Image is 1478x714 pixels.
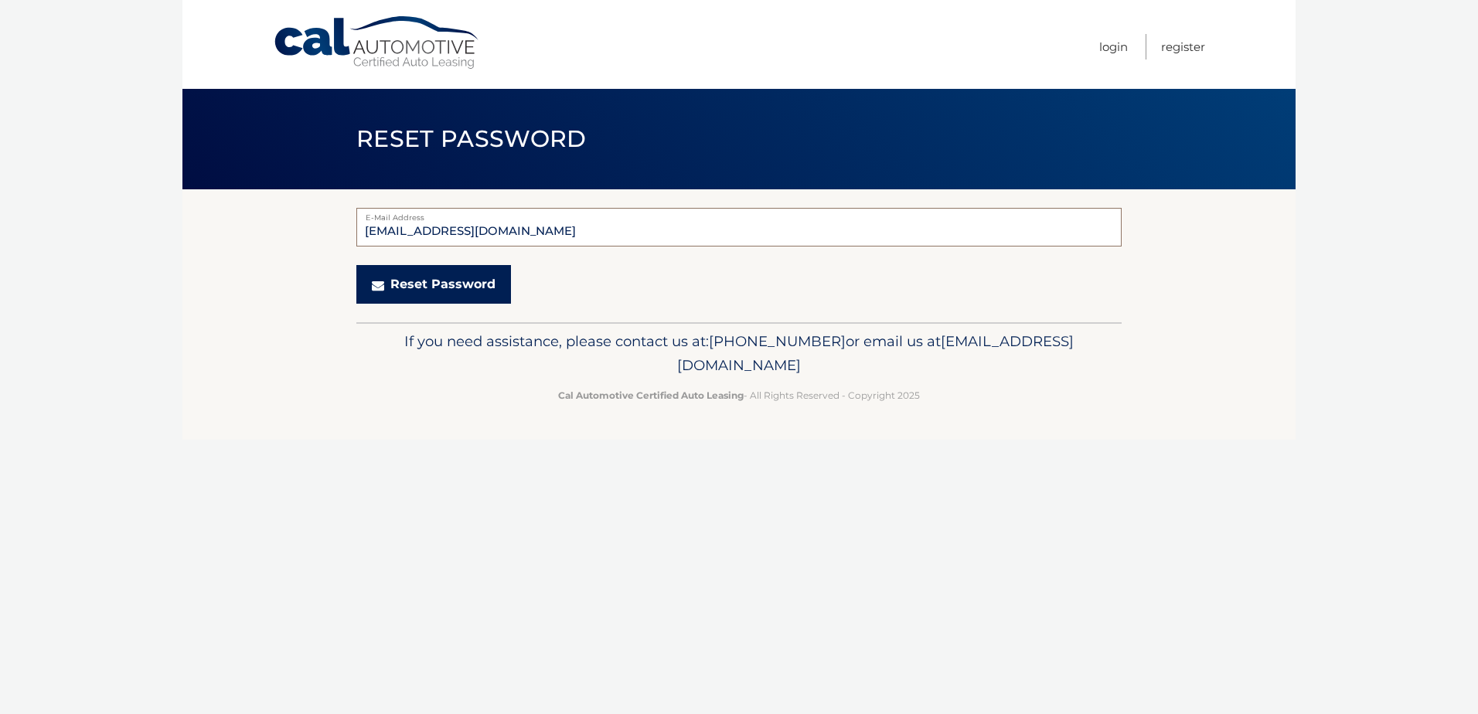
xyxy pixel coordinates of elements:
[356,124,586,153] span: Reset Password
[1161,34,1205,59] a: Register
[366,329,1112,379] p: If you need assistance, please contact us at: or email us at
[273,15,482,70] a: Cal Automotive
[558,389,744,401] strong: Cal Automotive Certified Auto Leasing
[366,387,1112,403] p: - All Rights Reserved - Copyright 2025
[356,208,1122,220] label: E-Mail Address
[709,332,846,350] span: [PHONE_NUMBER]
[356,265,511,304] button: Reset Password
[356,208,1122,246] input: E-Mail Address
[1099,34,1128,59] a: Login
